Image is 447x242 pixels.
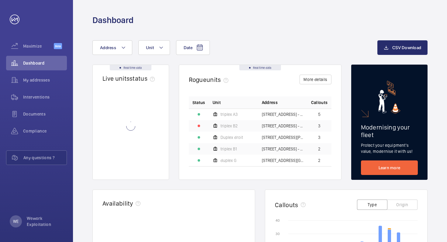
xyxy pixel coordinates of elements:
[23,43,54,49] span: Maximize
[176,40,210,55] button: Date
[361,160,418,175] a: Learn more
[110,65,151,70] div: Real time data
[23,155,67,161] span: Any questions ?
[262,99,278,106] span: Address
[220,158,237,163] span: duplex G
[220,147,237,151] span: triplex B1
[275,218,280,223] text: 40
[23,94,67,100] span: Interventions
[220,112,238,116] span: triplex A3
[184,45,192,50] span: Date
[357,200,387,210] button: Type
[130,75,157,82] span: status
[361,123,418,139] h2: Modernising your fleet
[192,99,205,106] p: Status
[262,124,304,128] span: [STREET_ADDRESS] - [STREET_ADDRESS]
[189,76,231,83] h2: Rogue
[318,147,321,151] span: 2
[146,45,154,50] span: Unit
[239,65,281,70] div: Real time data
[27,215,63,227] p: Wework Exploitation
[311,99,328,106] span: Callouts
[275,232,280,236] text: 30
[318,158,321,163] span: 2
[318,135,321,139] span: 3
[23,111,67,117] span: Documents
[54,43,62,49] span: Beta
[262,147,304,151] span: [STREET_ADDRESS] - [STREET_ADDRESS]
[318,124,321,128] span: 3
[300,75,331,84] button: More details
[262,158,304,163] span: [STREET_ADDRESS][GEOGRAPHIC_DATA][STREET_ADDRESS]
[23,60,67,66] span: Dashboard
[206,76,231,83] span: units
[213,99,221,106] span: Unit
[377,40,428,55] button: CSV Download
[361,142,418,154] p: Protect your equipment's value, modernise it with us!
[102,75,157,82] h2: Live units
[102,200,133,207] h2: Availability
[100,45,116,50] span: Address
[275,201,298,209] h2: Callouts
[92,40,132,55] button: Address
[13,218,19,224] p: WE
[23,77,67,83] span: My addresses
[23,128,67,134] span: Compliance
[92,15,133,26] h1: Dashboard
[138,40,170,55] button: Unit
[262,112,304,116] span: [STREET_ADDRESS] - [STREET_ADDRESS]
[220,124,238,128] span: triplex B2
[262,135,304,139] span: [STREET_ADDRESS][PERSON_NAME][PERSON_NAME]
[392,45,421,50] span: CSV Download
[387,200,418,210] button: Origin
[220,135,243,139] span: Duplex droit
[378,81,400,114] img: marketing-card.svg
[318,112,321,116] span: 5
